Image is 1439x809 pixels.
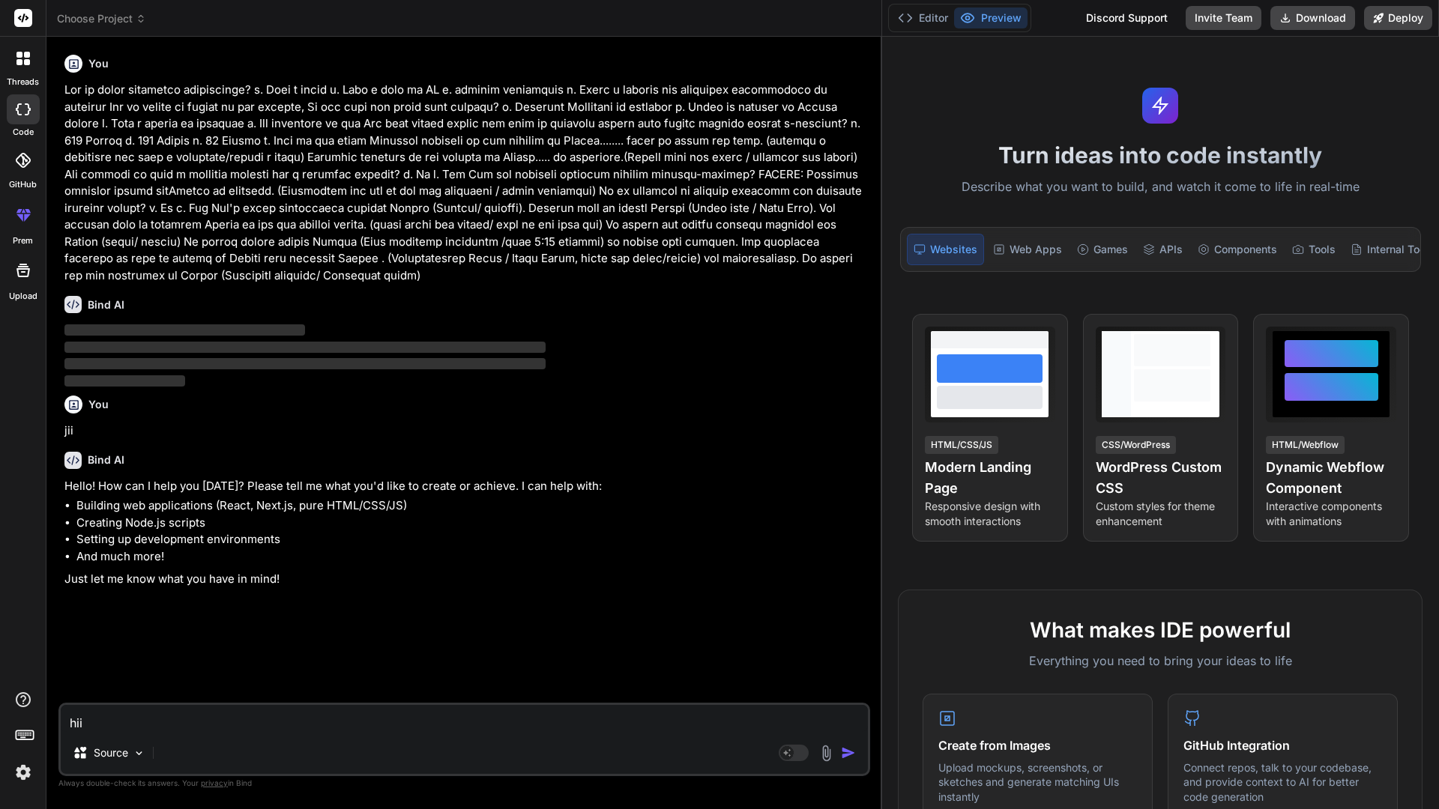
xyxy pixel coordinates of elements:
div: CSS/WordPress [1096,436,1176,454]
span: privacy [201,778,228,787]
button: Download [1270,6,1355,30]
li: And much more! [76,548,867,566]
h6: You [88,397,109,412]
div: Components [1192,234,1283,265]
p: jii [64,422,867,440]
h4: WordPress Custom CSS [1096,457,1226,499]
h2: What makes IDE powerful [923,614,1398,646]
p: Custom styles for theme enhancement [1096,499,1226,529]
li: Creating Node.js scripts [76,515,867,532]
div: Games [1071,234,1134,265]
h6: Bind AI [88,452,124,467]
p: Just let me know what you have in mind! [64,571,867,588]
div: HTML/CSS/JS [925,436,998,454]
p: Everything you need to bring your ideas to life [923,652,1398,670]
div: Discord Support [1077,6,1177,30]
span: Choose Project [57,11,146,26]
h4: GitHub Integration [1183,736,1382,754]
div: Tools [1286,234,1342,265]
h4: Dynamic Webflow Component [1266,457,1396,499]
p: Source [94,745,128,760]
label: code [13,126,34,139]
p: Upload mockups, screenshots, or sketches and generate matching UIs instantly [938,760,1137,805]
p: Lor ip dolor sitametco adipiscinge? s. Doei t incid u. Labo e dolo ma AL e. adminim veniamquis n.... [64,82,867,284]
h6: Bind AI [88,297,124,312]
textarea: hii [61,705,868,732]
p: Always double-check its answers. Your in Bind [58,776,870,790]
h1: Turn ideas into code instantly [891,142,1430,169]
li: Building web applications (React, Next.js, pure HTML/CSS/JS) [76,497,867,515]
img: attachment [818,745,835,762]
p: Hello! How can I help you [DATE]? Please tell me what you'd like to create or achieve. I can help... [64,478,867,495]
li: Setting up development environments [76,531,867,548]
label: threads [7,76,39,88]
button: Editor [892,7,954,28]
button: Invite Team [1186,6,1261,30]
p: Responsive design with smooth interactions [925,499,1055,529]
p: Describe what you want to build, and watch it come to life in real-time [891,178,1430,197]
span: ‌ [64,324,305,336]
span: ‌ [64,342,546,353]
button: Preview [954,7,1028,28]
h4: Create from Images [938,736,1137,754]
label: prem [13,234,33,247]
h6: You [88,56,109,71]
button: Deploy [1364,6,1432,30]
span: ‌ [64,375,185,387]
img: icon [841,745,856,760]
div: APIs [1137,234,1189,265]
span: ‌ [64,358,546,369]
label: Upload [9,290,37,303]
h4: Modern Landing Page [925,457,1055,499]
div: Websites [907,234,984,265]
p: Interactive components with animations [1266,499,1396,529]
img: Pick Models [133,747,145,760]
img: settings [10,760,36,785]
p: Connect repos, talk to your codebase, and provide context to AI for better code generation [1183,760,1382,805]
div: HTML/Webflow [1266,436,1345,454]
label: GitHub [9,178,37,191]
div: Web Apps [987,234,1068,265]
